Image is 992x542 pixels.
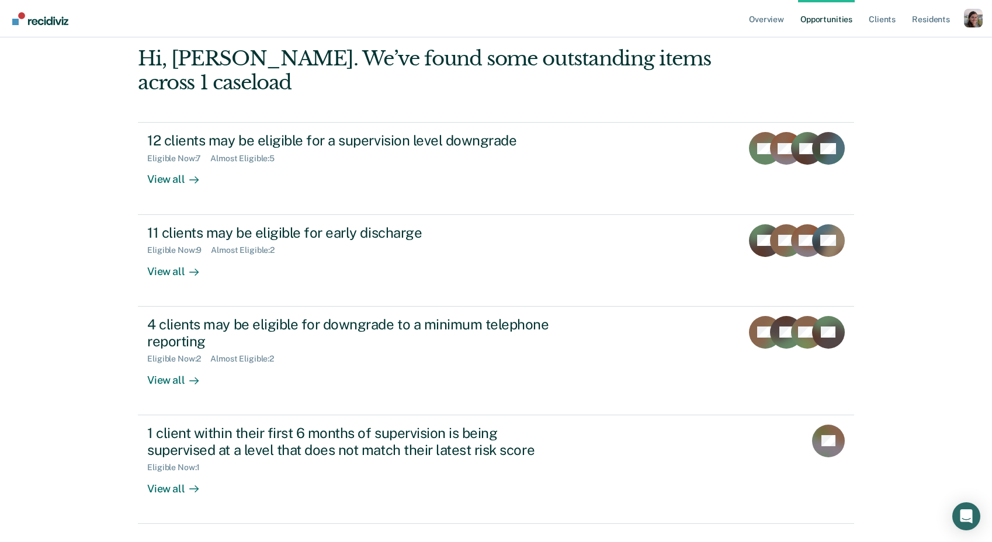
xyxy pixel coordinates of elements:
[147,354,210,364] div: Eligible Now : 2
[147,224,557,241] div: 11 clients may be eligible for early discharge
[147,463,209,472] div: Eligible Now : 1
[210,354,283,364] div: Almost Eligible : 2
[147,425,557,458] div: 1 client within their first 6 months of supervision is being supervised at a level that does not ...
[147,132,557,149] div: 12 clients may be eligible for a supervision level downgrade
[138,215,854,307] a: 11 clients may be eligible for early dischargeEligible Now:9Almost Eligible:2View all
[138,415,854,524] a: 1 client within their first 6 months of supervision is being supervised at a level that does not ...
[147,154,210,164] div: Eligible Now : 7
[147,364,213,387] div: View all
[138,122,854,214] a: 12 clients may be eligible for a supervision level downgradeEligible Now:7Almost Eligible:5View all
[138,307,854,415] a: 4 clients may be eligible for downgrade to a minimum telephone reportingEligible Now:2Almost Elig...
[952,502,980,530] div: Open Intercom Messenger
[964,9,983,27] button: Profile dropdown button
[147,164,213,186] div: View all
[147,255,213,278] div: View all
[211,245,284,255] div: Almost Eligible : 2
[147,316,557,350] div: 4 clients may be eligible for downgrade to a minimum telephone reporting
[147,245,211,255] div: Eligible Now : 9
[12,12,68,25] img: Recidiviz
[210,154,284,164] div: Almost Eligible : 5
[138,47,710,95] div: Hi, [PERSON_NAME]. We’ve found some outstanding items across 1 caseload
[147,472,213,495] div: View all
